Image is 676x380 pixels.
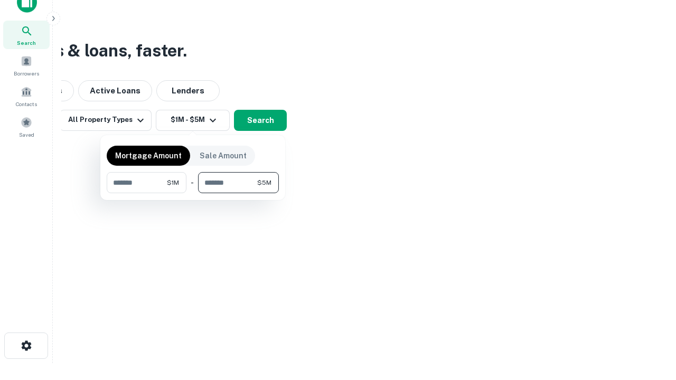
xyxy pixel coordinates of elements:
[167,178,179,187] span: $1M
[191,172,194,193] div: -
[623,296,676,346] iframe: Chat Widget
[115,150,182,161] p: Mortgage Amount
[200,150,247,161] p: Sale Amount
[257,178,271,187] span: $5M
